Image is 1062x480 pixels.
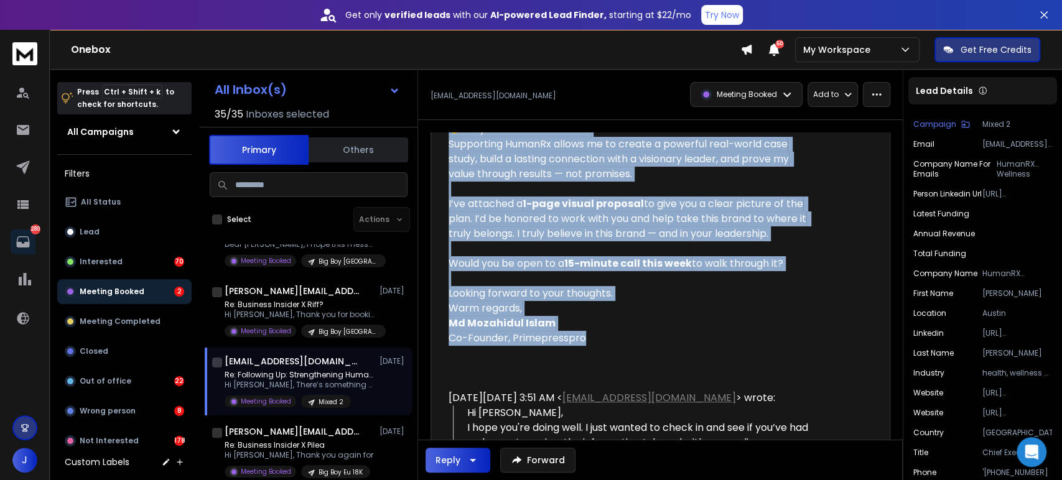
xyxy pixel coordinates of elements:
[57,249,192,274] button: Interested70
[449,316,556,330] strong: Md Mozahidul Islam
[500,448,575,473] button: Forward
[241,397,291,406] p: Meeting Booked
[57,428,192,453] button: Not Interested178
[12,448,37,473] button: J
[934,37,1040,62] button: Get Free Credits
[913,348,954,358] p: Last Name
[345,9,691,21] p: Get only with our starting at $22/mo
[913,408,943,418] p: Website
[102,85,162,99] span: Ctrl + Shift + k
[57,190,192,215] button: All Status
[913,308,946,318] p: location
[813,90,839,99] p: Add to
[913,388,943,398] p: website
[309,136,408,164] button: Others
[913,448,928,458] p: title
[57,165,192,182] h3: Filters
[982,189,1052,199] p: [URL][DOMAIN_NAME][PERSON_NAME]
[12,42,37,65] img: logo
[174,257,184,267] div: 70
[174,406,184,416] div: 8
[562,390,736,405] a: [EMAIL_ADDRESS][DOMAIN_NAME]
[174,436,184,446] div: 178
[982,448,1052,458] p: Chief Executive Officer
[803,44,875,56] p: My Workspace
[30,224,40,234] p: 280
[225,425,361,438] h1: [PERSON_NAME][EMAIL_ADDRESS][DOMAIN_NAME]
[913,159,997,179] p: Company Name for Emails
[467,405,812,420] div: Hi [PERSON_NAME],
[225,285,361,297] h1: [PERSON_NAME][EMAIL_ADDRESS][DOMAIN_NAME]
[916,85,973,97] p: Lead Details
[913,249,966,259] p: Total Funding
[961,44,1032,56] p: Get Free Credits
[913,209,969,219] p: Latest Funding
[319,468,363,477] p: Big Boy Eu 18K
[71,42,740,57] h1: Onebox
[426,448,490,473] button: Reply
[215,107,243,122] span: 35 / 35
[449,256,812,271] div: Would you be open to a to walk through it?
[225,355,361,367] h1: [EMAIL_ADDRESS][DOMAIN_NAME]
[225,380,374,390] p: Hi [PERSON_NAME], There’s something about HumanRx
[449,196,812,241] div: I’ve attached a to give you a clear picture of the plan. I’d be honored to work with you and help...
[225,440,373,450] p: Re: Business Insider X Pilea
[209,135,309,165] button: Primary
[319,327,378,336] p: Big Boy [GEOGRAPHIC_DATA]
[11,229,35,254] a: 280
[913,328,944,338] p: linkedin
[205,77,410,102] button: All Inbox(s)
[225,239,374,249] p: Dear [PERSON_NAME], I hope this message
[564,256,692,270] strong: 15-minute call this week
[523,196,644,211] strong: 1-page visual proposal
[80,257,123,267] p: Interested
[225,310,374,320] p: Hi [PERSON_NAME], Thank you for booking
[57,279,192,304] button: Meeting Booked2
[982,139,1052,149] p: [EMAIL_ADDRESS][DOMAIN_NAME]
[225,450,373,460] p: Hi [PERSON_NAME], Thank you again for
[913,368,944,378] p: industry
[982,119,1052,129] p: Mixed 2
[80,376,131,386] p: Out of office
[982,468,1052,478] p: '[PHONE_NUMBER]
[982,428,1052,438] p: [GEOGRAPHIC_DATA]
[982,308,1052,318] p: Austin
[913,288,953,298] p: First Name
[449,390,812,405] div: [DATE][DATE] 3:51 AM < > wrote:
[319,257,378,266] p: Big Boy [GEOGRAPHIC_DATA]
[913,428,944,438] p: Country
[1017,437,1046,467] div: Open Intercom Messenger
[449,286,812,301] div: Looking forward to your thoughts.
[380,356,408,366] p: [DATE]
[225,300,374,310] p: Re: Business Insider X Riff?
[57,399,192,423] button: Wrong person8
[57,339,192,364] button: Closed
[490,9,607,21] strong: AI-powered Lead Finder,
[81,197,121,207] p: All Status
[982,348,1052,358] p: [PERSON_NAME]
[246,107,329,122] h3: Inboxes selected
[467,420,812,450] div: I hope you're doing well. I just wanted to check in and see if you’ve had a chance to review the ...
[913,229,975,239] p: Annual Revenue
[717,90,777,99] p: Meeting Booked
[227,215,251,224] label: Select
[80,406,136,416] p: Wrong person
[982,288,1052,298] p: [PERSON_NAME]
[57,119,192,144] button: All Campaigns
[436,454,460,466] div: Reply
[319,397,343,407] p: Mixed 2
[913,119,970,129] button: Campaign
[57,369,192,394] button: Out of office22
[913,189,982,199] p: Person Linkedin Url
[65,456,129,468] h3: Custom Labels
[913,139,934,149] p: Email
[982,408,1052,418] p: [URL][DOMAIN_NAME]
[701,5,743,25] button: Try Now
[384,9,450,21] strong: verified leads
[982,269,1052,279] p: HumanRX Wellness
[380,286,408,296] p: [DATE]
[80,346,108,356] p: Closed
[80,227,100,237] p: Lead
[77,86,174,111] p: Press to check for shortcuts.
